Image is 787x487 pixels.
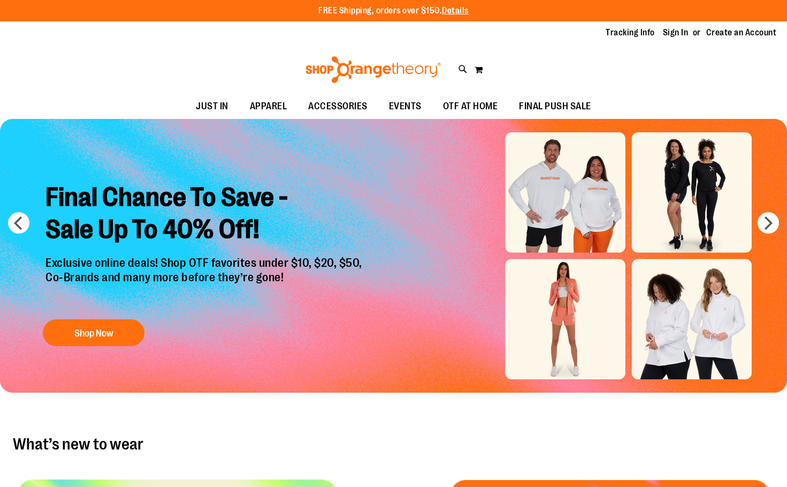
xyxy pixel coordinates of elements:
p: FREE Shipping, orders over $150. [318,5,469,17]
span: EVENTS [389,94,422,118]
span: OTF AT HOME [443,94,498,118]
a: ACCESSORIES [297,94,378,119]
button: next [758,212,779,234]
a: OTF AT HOME [432,94,509,119]
span: FINAL PUSH SALE [519,94,591,118]
a: Final Chance To Save -Sale Up To 40% Off! Exclusive online deals! Shop OTF favorites under $10, $... [37,173,373,351]
a: Tracking Info [606,27,655,39]
img: Shop Orangetheory [304,56,442,83]
span: JUST IN [196,94,228,118]
a: APPAREL [239,94,298,119]
button: prev [8,212,29,234]
button: Shop Now [43,319,144,346]
h2: Final Chance To Save - Sale Up To 40% Off! [37,173,373,256]
a: Details [442,6,469,16]
a: Create an Account [706,27,777,39]
a: JUST IN [185,94,239,119]
span: ACCESSORIES [308,94,368,118]
a: Sign In [663,27,689,39]
a: EVENTS [378,94,432,119]
span: APPAREL [250,94,287,118]
a: FINAL PUSH SALE [508,94,602,119]
h2: What’s new to wear [13,436,774,453]
p: Exclusive online deals! Shop OTF favorites under $10, $20, $50, Co-Brands and many more before th... [37,256,373,309]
